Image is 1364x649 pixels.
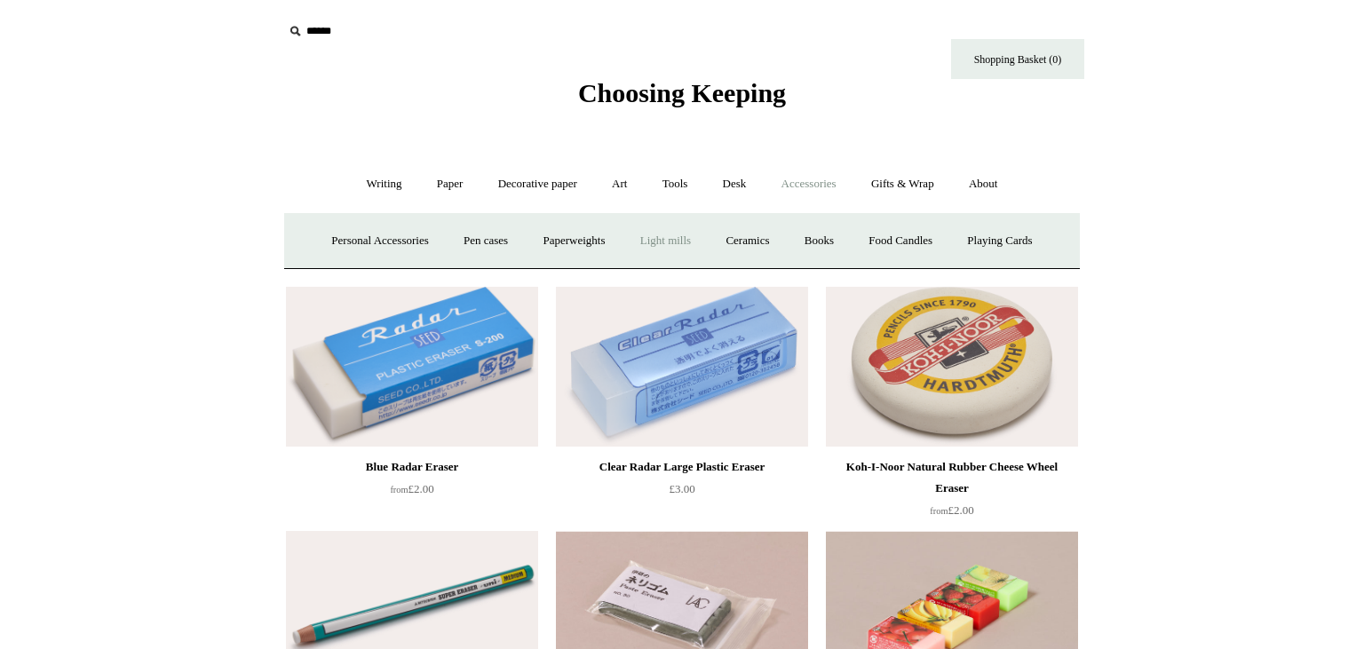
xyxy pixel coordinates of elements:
a: Personal Accessories [315,218,444,265]
a: Pen cases [448,218,524,265]
img: Blue Radar Eraser [286,287,538,447]
a: Food Candles [852,218,948,265]
span: Choosing Keeping [578,78,786,107]
a: Desk [707,161,763,208]
div: Blue Radar Eraser [290,456,534,478]
a: Accessories [765,161,852,208]
a: Koh-I-Noor Natural Rubber Cheese Wheel Eraser Koh-I-Noor Natural Rubber Cheese Wheel Eraser [826,287,1078,447]
a: Light mills [624,218,707,265]
a: Choosing Keeping [578,92,786,105]
img: Clear Radar Large Plastic Eraser [556,287,808,447]
a: Shopping Basket (0) [951,39,1084,79]
a: Blue Radar Eraser from£2.00 [286,456,538,529]
a: Art [596,161,643,208]
a: Books [789,218,850,265]
span: £2.00 [390,482,433,495]
a: Paper [421,161,480,208]
a: Blue Radar Eraser Blue Radar Eraser [286,287,538,447]
div: Clear Radar Large Plastic Eraser [560,456,804,478]
a: Ceramics [710,218,785,265]
span: from [930,506,948,516]
a: Gifts & Wrap [855,161,950,208]
a: Writing [351,161,418,208]
a: Koh-I-Noor Natural Rubber Cheese Wheel Eraser from£2.00 [826,456,1078,529]
span: £3.00 [669,482,694,495]
a: Playing Cards [951,218,1048,265]
a: Clear Radar Large Plastic Eraser Clear Radar Large Plastic Eraser [556,287,808,447]
a: Decorative paper [482,161,593,208]
div: Koh-I-Noor Natural Rubber Cheese Wheel Eraser [830,456,1074,499]
a: About [953,161,1014,208]
span: £2.00 [930,503,973,517]
a: Paperweights [527,218,621,265]
span: from [390,485,408,495]
img: Koh-I-Noor Natural Rubber Cheese Wheel Eraser [826,287,1078,447]
a: Tools [646,161,704,208]
a: Clear Radar Large Plastic Eraser £3.00 [556,456,808,529]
